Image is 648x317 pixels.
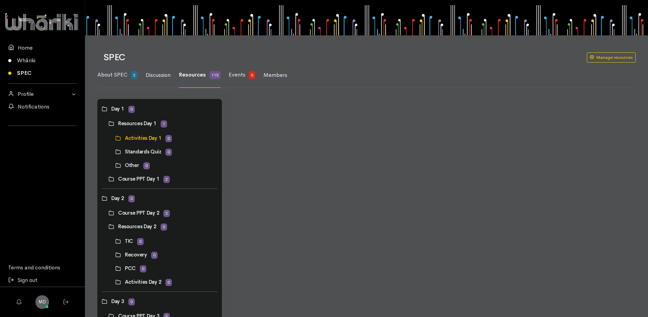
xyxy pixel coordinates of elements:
h1: SPEC [103,53,579,63]
a: Manage resources [587,52,636,63]
a: Discussion [146,63,171,88]
span: 2 [131,71,137,79]
span: About SPEC [97,71,128,78]
span: Events [229,71,245,78]
span: Resources [179,71,206,78]
a: MD [35,295,49,309]
div: Follow us on LinkedIn [8,130,77,144]
span: 0 [249,71,255,79]
a: Events 0 [229,63,255,88]
a: Resources 115 [179,63,221,88]
span: Members [263,71,287,79]
a: Members [263,63,287,88]
span: Discussion [146,71,171,79]
span: 115 [209,71,221,79]
a: About SPEC 2 [97,63,137,88]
